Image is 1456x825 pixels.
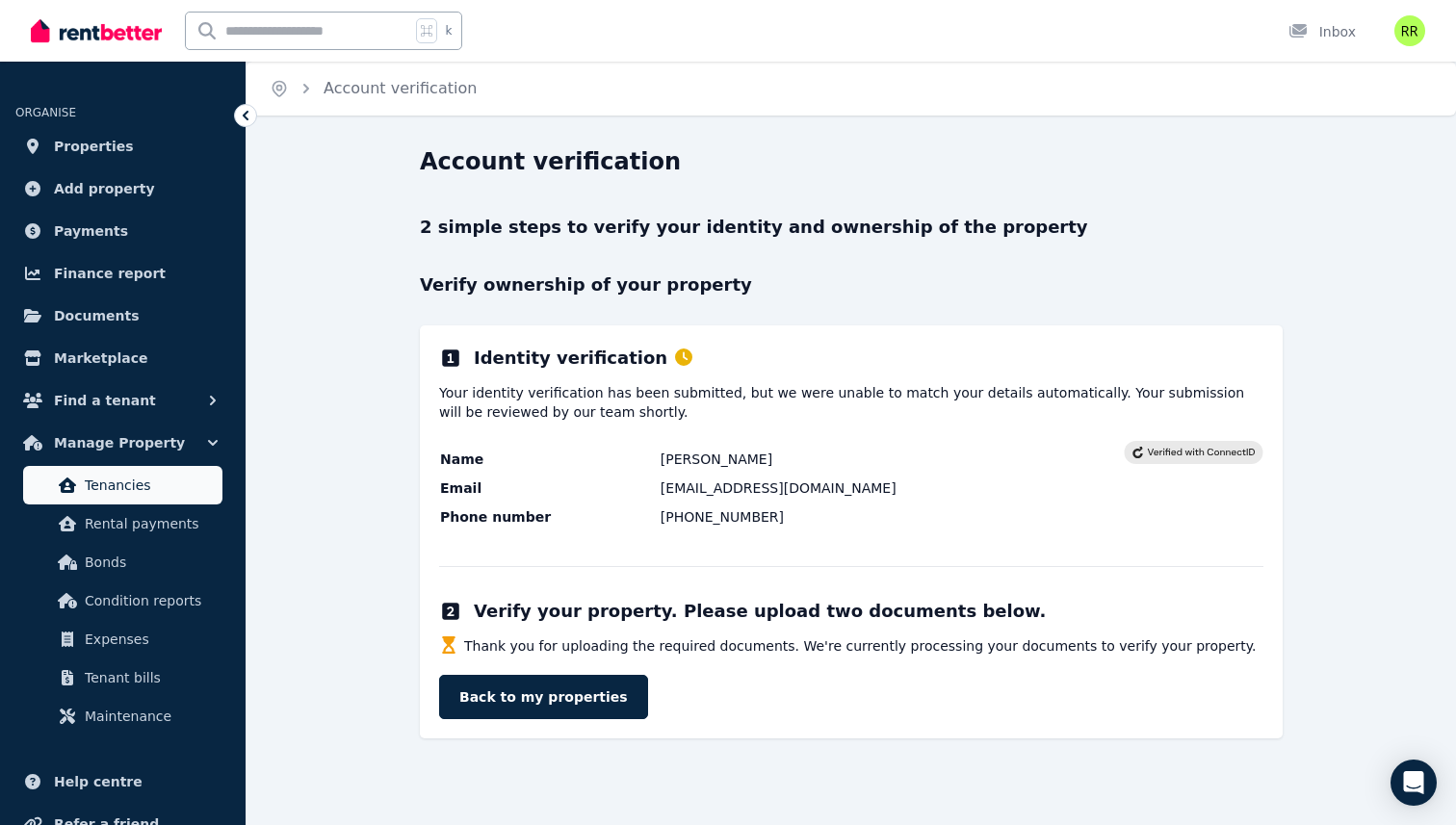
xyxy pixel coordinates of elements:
[85,474,215,497] span: Tenancies
[247,62,500,116] nav: Breadcrumb
[464,636,1257,656] span: Thank you for uploading the required documents. We're currently processing your documents to veri...
[324,79,477,97] a: Account verification
[474,345,692,372] h2: Identity verification
[15,127,230,166] a: Properties
[15,762,230,801] a: Help centre
[23,543,222,581] a: Bonds
[1288,22,1356,41] div: Inbox
[85,705,215,728] span: Maintenance
[15,339,230,377] a: Marketplace
[85,551,215,574] span: Bonds
[15,296,230,335] a: Documents
[445,23,452,39] span: k
[54,389,156,412] span: Find a tenant
[54,135,134,158] span: Properties
[85,666,215,689] span: Tenant bills
[420,214,1283,241] p: 2 simple steps to verify your identity and ownership of the property
[54,431,185,454] span: Manage Property
[54,347,147,370] span: Marketplace
[420,271,1283,298] p: Verify ownership of your property
[54,304,140,327] span: Documents
[15,381,230,420] button: Find a tenant
[660,449,1124,470] td: [PERSON_NAME]
[54,770,143,793] span: Help centre
[660,506,1124,528] td: [PHONE_NUMBER]
[23,620,222,658] a: Expenses
[23,466,222,504] a: Tenancies
[439,675,648,719] a: Back to my properties
[1394,15,1425,46] img: Riko Rakhmanto
[54,262,166,285] span: Finance report
[15,424,230,462] button: Manage Property
[439,383,1263,422] p: Your identity verification has been submitted, but we were unable to match your details automatic...
[85,628,215,651] span: Expenses
[474,598,1046,625] h2: Verify your property. Please upload two documents below.
[54,219,128,243] span: Payments
[439,477,660,499] td: Email
[15,254,230,293] a: Finance report
[23,504,222,543] a: Rental payments
[420,146,681,177] h1: Account verification
[439,506,660,528] td: Phone number
[15,212,230,250] a: Payments
[1391,760,1437,806] div: Open Intercom Messenger
[85,589,215,612] span: Condition reports
[23,697,222,735] a: Maintenance
[439,449,660,470] td: Name
[54,177,155,200] span: Add property
[660,477,1124,499] td: [EMAIL_ADDRESS][DOMAIN_NAME]
[15,106,76,119] span: ORGANISE
[85,512,215,535] span: Rental payments
[15,169,230,208] a: Add property
[23,658,222,697] a: Tenant bills
[23,581,222,620] a: Condition reports
[31,16,162,45] img: RentBetter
